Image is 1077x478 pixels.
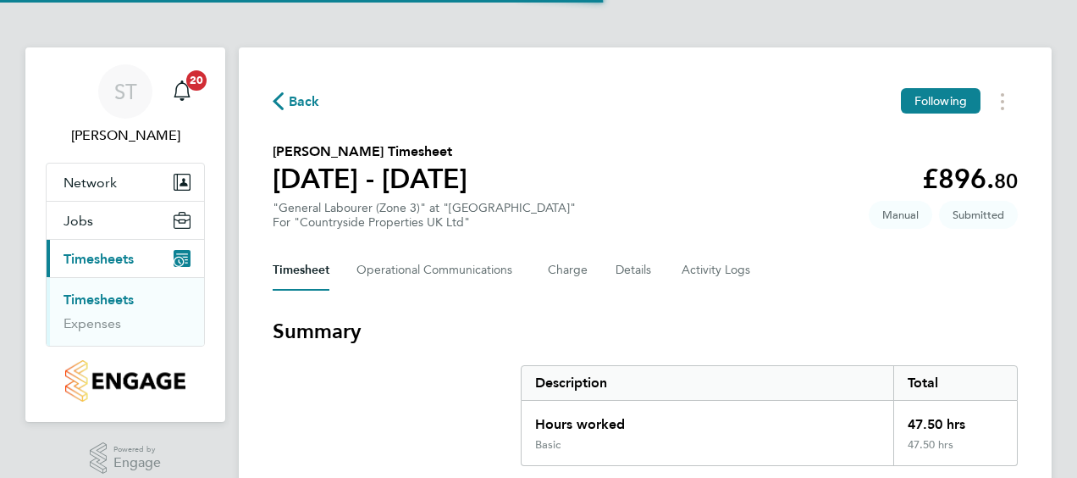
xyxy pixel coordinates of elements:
span: This timesheet was manually created. [869,201,932,229]
button: Charge [548,250,588,291]
app-decimal: £896. [922,163,1018,195]
a: Powered byEngage [90,442,162,475]
h2: [PERSON_NAME] Timesheet [273,142,467,162]
a: Timesheets [64,292,134,308]
span: ST [114,81,137,103]
span: Powered by [113,442,161,457]
button: Activity Logs [682,250,753,291]
button: Operational Communications [356,250,521,291]
span: 80 [994,169,1018,193]
div: 47.50 hrs [893,401,1017,438]
a: Go to home page [46,360,205,402]
span: Engage [113,456,161,470]
h3: Summary [273,318,1018,345]
div: Timesheets [47,277,204,346]
div: 47.50 hrs [893,438,1017,465]
nav: Main navigation [25,47,225,422]
span: Jobs [64,213,93,229]
button: Details [616,250,654,291]
span: Network [64,175,117,191]
button: Timesheets Menu [987,88,1018,114]
button: Following [901,88,980,114]
button: Timesheet [273,250,329,291]
h1: [DATE] - [DATE] [273,162,467,196]
a: ST[PERSON_NAME] [46,64,205,146]
button: Timesheets [47,240,204,277]
div: Description [522,366,893,400]
span: This timesheet is Submitted. [939,201,1018,229]
div: "General Labourer (Zone 3)" at "[GEOGRAPHIC_DATA]" [273,201,576,230]
div: Summary [521,365,1018,466]
span: Back [289,92,320,112]
button: Network [47,164,204,201]
img: countryside-properties-logo-retina.png [65,360,185,402]
a: 20 [165,64,199,119]
span: Following [914,93,967,108]
span: Timesheets [64,251,134,267]
div: Basic [535,438,561,452]
a: Expenses [64,315,121,331]
span: 20 [186,70,207,91]
div: Hours worked [522,401,893,438]
button: Jobs [47,202,204,239]
button: Back [273,91,320,112]
div: Total [893,366,1017,400]
div: For "Countryside Properties UK Ltd" [273,215,576,230]
span: Stefan Turton [46,125,205,146]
